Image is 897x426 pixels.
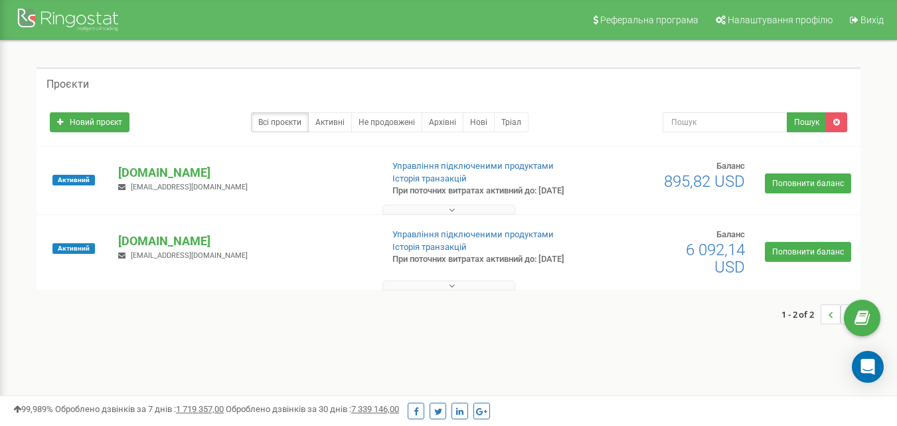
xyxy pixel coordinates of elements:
a: Активні [308,112,352,132]
button: Пошук [787,112,827,132]
span: Налаштування профілю [728,15,833,25]
a: Управління підключеними продуктами [392,161,554,171]
span: [EMAIL_ADDRESS][DOMAIN_NAME] [131,251,248,260]
span: Реферальна програма [600,15,698,25]
span: Вихід [860,15,884,25]
span: 895,82 USD [664,172,745,191]
p: [DOMAIN_NAME] [118,233,370,250]
a: Історія транзакцій [392,242,467,252]
nav: ... [781,291,860,338]
u: 7 339 146,00 [351,404,399,414]
h5: Проєкти [46,78,89,90]
span: Баланс [716,161,745,171]
p: При поточних витратах активний до: [DATE] [392,253,577,266]
span: Оброблено дзвінків за 7 днів : [55,404,224,414]
span: 6 092,14 USD [686,241,745,276]
span: Оброблено дзвінків за 30 днів : [226,404,399,414]
div: Open Intercom Messenger [852,351,884,383]
span: Баланс [716,229,745,239]
a: Управління підключеними продуктами [392,229,554,239]
input: Пошук [663,112,787,132]
a: Не продовжені [351,112,422,132]
a: Всі проєкти [251,112,309,132]
a: Поповнити баланс [765,173,851,193]
a: Тріал [494,112,529,132]
p: [DOMAIN_NAME] [118,164,370,181]
span: 99,989% [13,404,53,414]
span: 1 - 2 of 2 [781,304,821,324]
a: Нові [463,112,495,132]
a: Новий проєкт [50,112,129,132]
span: [EMAIL_ADDRESS][DOMAIN_NAME] [131,183,248,191]
span: Активний [52,243,95,254]
span: Активний [52,175,95,185]
a: Поповнити баланс [765,242,851,262]
a: Історія транзакцій [392,173,467,183]
u: 1 719 357,00 [176,404,224,414]
a: Архівні [422,112,463,132]
p: При поточних витратах активний до: [DATE] [392,185,577,197]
